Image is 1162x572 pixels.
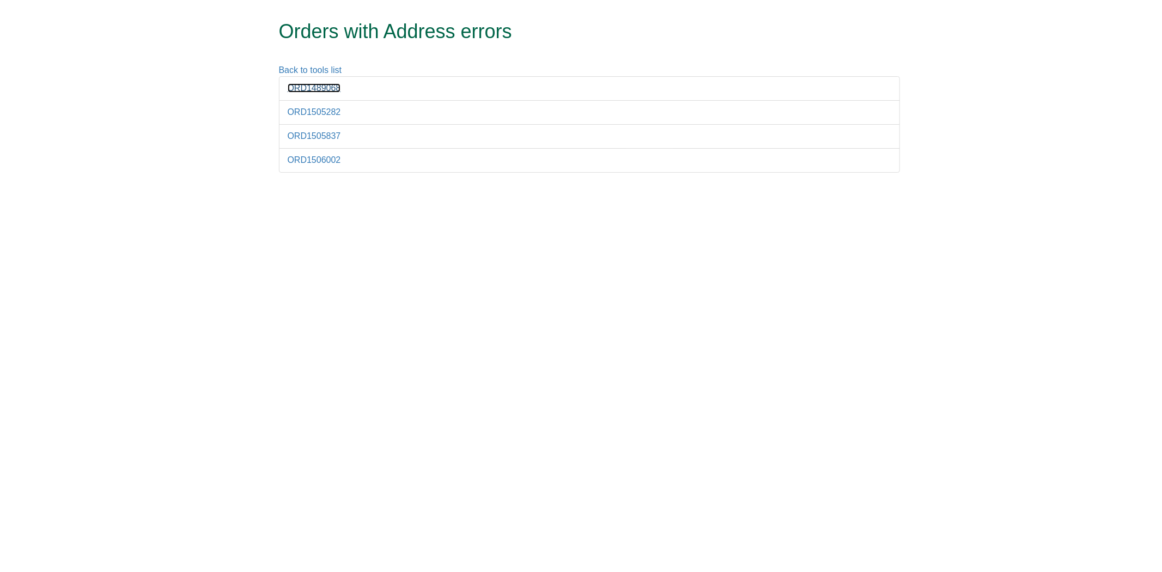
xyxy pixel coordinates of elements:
a: Back to tools list [279,65,342,75]
a: ORD1489068 [288,83,341,93]
a: ORD1506002 [288,155,341,165]
a: ORD1505282 [288,107,341,117]
h1: Orders with Address errors [279,21,859,42]
a: ORD1505837 [288,131,341,141]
